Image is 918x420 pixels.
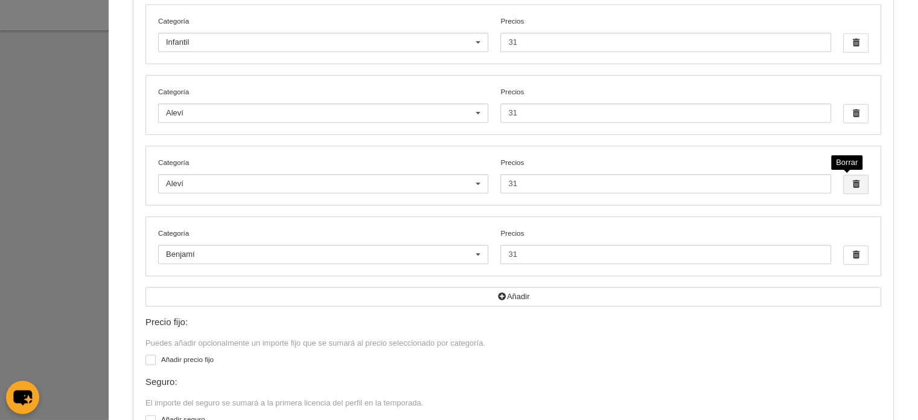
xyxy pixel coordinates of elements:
span: Infantil [166,37,189,47]
label: Categoría [158,157,488,168]
button: chat-button [6,381,39,414]
input: Precios [500,103,830,123]
label: Añadir precio fijo [145,354,881,368]
div: Puedes añadir opcionalmente un importe fijo que se sumará al precio seleccionado por categoría. [145,338,881,349]
label: Precios [500,228,830,264]
label: Categoría [158,16,488,27]
input: Precios [500,174,830,193]
label: Precios [500,86,830,123]
input: Precios [500,33,830,52]
div: Precio fijo: [145,317,881,328]
div: El importe del seguro se sumará a la primera licencia del perfil en la temporada. [145,398,881,409]
label: Categoría [158,86,488,97]
label: Precios [500,157,830,193]
span: Benjamí [166,250,195,259]
label: Categoría [158,228,488,239]
input: Precios [500,245,830,264]
button: Añadir [145,287,881,306]
span: Aleví [166,108,183,117]
span: Aleví [166,179,183,188]
label: Precios [500,16,830,52]
div: Seguro: [145,377,881,387]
